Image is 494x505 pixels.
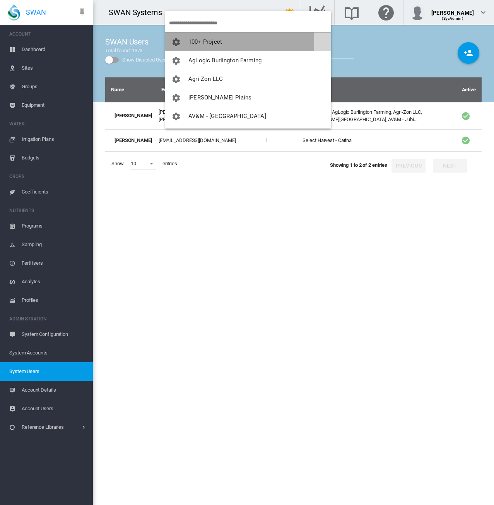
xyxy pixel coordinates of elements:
[188,75,223,82] span: Agri-Zon LLC
[171,93,181,103] md-icon: icon-cog
[188,113,266,120] span: AV&M - [GEOGRAPHIC_DATA]
[188,38,222,45] span: 100+ Project
[165,70,331,88] button: You have 'Admin' permissions to Agri-Zon LLC
[165,51,331,70] button: You have 'Admin' permissions to AgLogic Burlington Farming
[171,112,181,121] md-icon: icon-cog
[165,125,331,144] button: You have 'Admin' permissions to Barcelona Demo
[171,38,181,47] md-icon: icon-cog
[165,33,331,51] button: You have 'Admin' permissions to 100+ Project
[165,88,331,107] button: You have 'Admin' permissions to Anna Plains
[188,57,262,64] span: AgLogic Burlington Farming
[171,75,181,84] md-icon: icon-cog
[165,107,331,125] button: You have 'Admin' permissions to AV&M - Jubilee Park Vineyard
[188,94,251,101] span: [PERSON_NAME] Plains
[171,56,181,65] md-icon: icon-cog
